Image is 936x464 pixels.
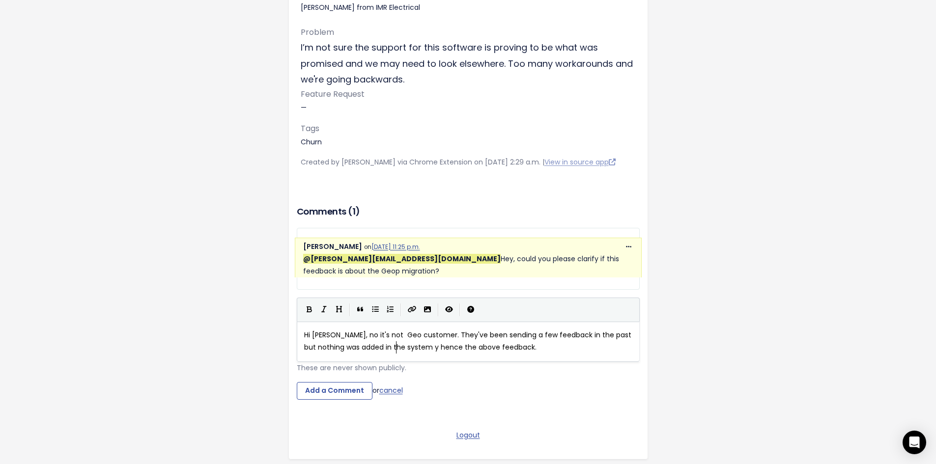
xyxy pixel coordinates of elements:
p: — [301,87,636,114]
input: Add a Comment [297,382,372,400]
i: | [459,303,460,316]
i: | [400,303,401,316]
a: Logout [456,430,480,440]
span: Hi [PERSON_NAME], no it's not Geo customer. They've been sending a few feedback in the past but n... [304,330,633,352]
span: on [364,243,420,251]
a: View in source app [544,157,616,167]
button: Bold [302,302,317,317]
span: 1 [352,205,356,218]
button: Import an image [420,302,435,317]
a: cancel [379,385,403,395]
span: [PERSON_NAME] [303,242,362,251]
p: Churn [301,122,636,148]
button: Toggle Preview [442,302,456,317]
i: | [349,303,350,316]
button: Markdown Guide [463,302,478,317]
button: Create Link [404,302,420,317]
span: Tags [301,123,319,134]
div: Open Intercom Messenger [903,431,926,454]
i: | [438,303,439,316]
p: Hey, could you please clarify if this feedback is about the Geop migration? [303,253,633,277]
button: Quote [353,302,368,317]
span: Problem [301,27,334,38]
div: or [297,382,640,400]
button: Generic List [368,302,383,317]
span: Created by [PERSON_NAME] via Chrome Extension on [DATE] 2:29 a.m. | [301,157,616,167]
span: Kristine Bartolata [303,254,501,264]
a: [DATE] 11:25 p.m. [371,243,420,251]
p: I’m not sure the support for this software is proving to be what was promised and we may need to ... [301,40,636,87]
button: Italic [317,302,332,317]
h3: Comments ( ) [297,205,640,218]
span: These are never shown publicly. [297,363,406,373]
button: Numbered List [383,302,397,317]
span: Feature Request [301,88,365,100]
div: [PERSON_NAME] from IMR Electrical [301,1,636,14]
button: Heading [332,302,346,317]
